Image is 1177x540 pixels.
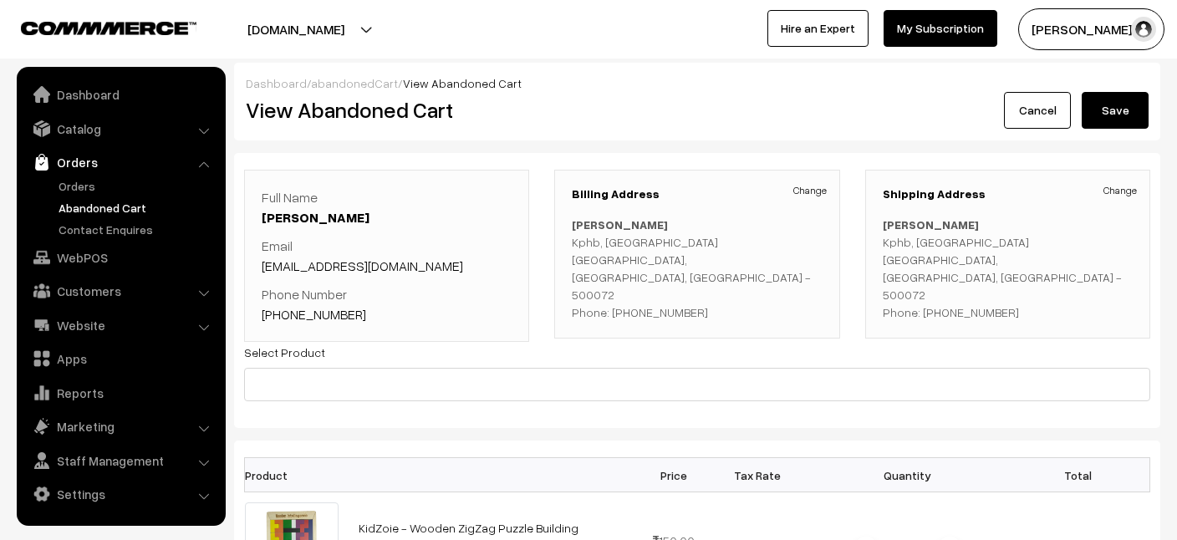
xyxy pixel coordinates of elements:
a: Abandoned Cart [54,199,220,217]
a: My Subscription [884,10,997,47]
b: [PERSON_NAME] [883,217,979,232]
a: Marketing [21,411,220,441]
a: Reports [21,378,220,408]
a: [PHONE_NUMBER] [262,306,366,323]
a: Change [1103,183,1137,198]
th: Price [632,458,716,492]
img: COMMMERCE [21,22,196,34]
p: Kphb, [GEOGRAPHIC_DATA] [GEOGRAPHIC_DATA], [GEOGRAPHIC_DATA], [GEOGRAPHIC_DATA] - 500072 Phone: [... [572,216,822,321]
h2: View Abandoned Cart [246,97,685,123]
a: Catalog [21,114,220,144]
th: Product [245,458,349,492]
a: Staff Management [21,446,220,476]
h3: Billing Address [572,187,822,201]
a: Customers [21,276,220,306]
img: user [1131,17,1156,42]
th: Quantity [799,458,1016,492]
a: abandonedCart [311,76,398,90]
a: Orders [54,177,220,195]
button: [DOMAIN_NAME] [189,8,403,50]
p: Kphb, [GEOGRAPHIC_DATA] [GEOGRAPHIC_DATA], [GEOGRAPHIC_DATA], [GEOGRAPHIC_DATA] - 500072 Phone: [... [883,216,1133,321]
span: View Abandoned Cart [403,76,522,90]
a: Dashboard [246,76,307,90]
p: Full Name [262,187,512,227]
b: [PERSON_NAME] [572,217,668,232]
a: Contact Enquires [54,221,220,238]
p: Email [262,236,512,276]
a: WebPOS [21,242,220,273]
a: Hire an Expert [767,10,869,47]
th: Tax Rate [716,458,799,492]
a: Apps [21,344,220,374]
a: Change [793,183,827,198]
a: [PERSON_NAME] [262,209,369,226]
a: Orders [21,147,220,177]
div: / / [246,74,1149,92]
th: Total [1016,458,1100,492]
button: Save [1082,92,1149,129]
a: Dashboard [21,79,220,110]
p: Phone Number [262,284,512,324]
a: [EMAIL_ADDRESS][DOMAIN_NAME] [262,257,463,274]
a: Cancel [1004,92,1071,129]
label: Select Product [244,344,325,361]
a: Website [21,310,220,340]
a: COMMMERCE [21,17,167,37]
button: [PERSON_NAME] S… [1018,8,1164,50]
a: Settings [21,479,220,509]
h3: Shipping Address [883,187,1133,201]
